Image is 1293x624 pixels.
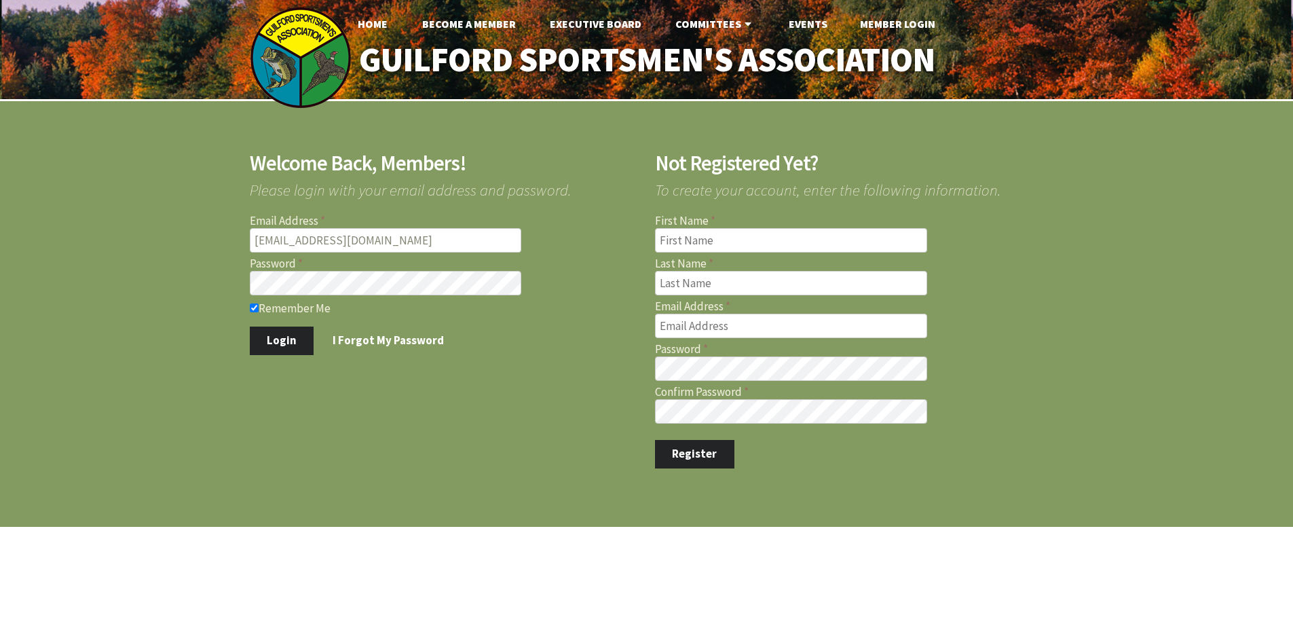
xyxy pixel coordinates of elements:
[250,327,314,355] button: Login
[250,304,259,312] input: Remember Me
[655,344,1044,355] label: Password
[655,153,1044,174] h2: Not Registered Yet?
[411,10,527,37] a: Become A Member
[250,258,639,270] label: Password
[655,174,1044,198] span: To create your account, enter the following information.
[539,10,652,37] a: Executive Board
[664,10,766,37] a: Committees
[655,386,1044,398] label: Confirm Password
[655,314,927,338] input: Email Address
[849,10,946,37] a: Member Login
[316,327,462,355] a: I Forgot My Password
[250,7,352,109] img: logo_sm.png
[250,301,639,314] label: Remember Me
[655,215,1044,227] label: First Name
[655,301,1044,312] label: Email Address
[655,228,927,253] input: First Name
[347,10,398,37] a: Home
[655,440,734,469] button: Register
[655,258,1044,270] label: Last Name
[250,228,522,253] input: Email Address
[250,215,639,227] label: Email Address
[250,153,639,174] h2: Welcome Back, Members!
[250,174,639,198] span: Please login with your email address and password.
[655,271,927,295] input: Last Name
[778,10,838,37] a: Events
[330,31,963,89] a: Guilford Sportsmen's Association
